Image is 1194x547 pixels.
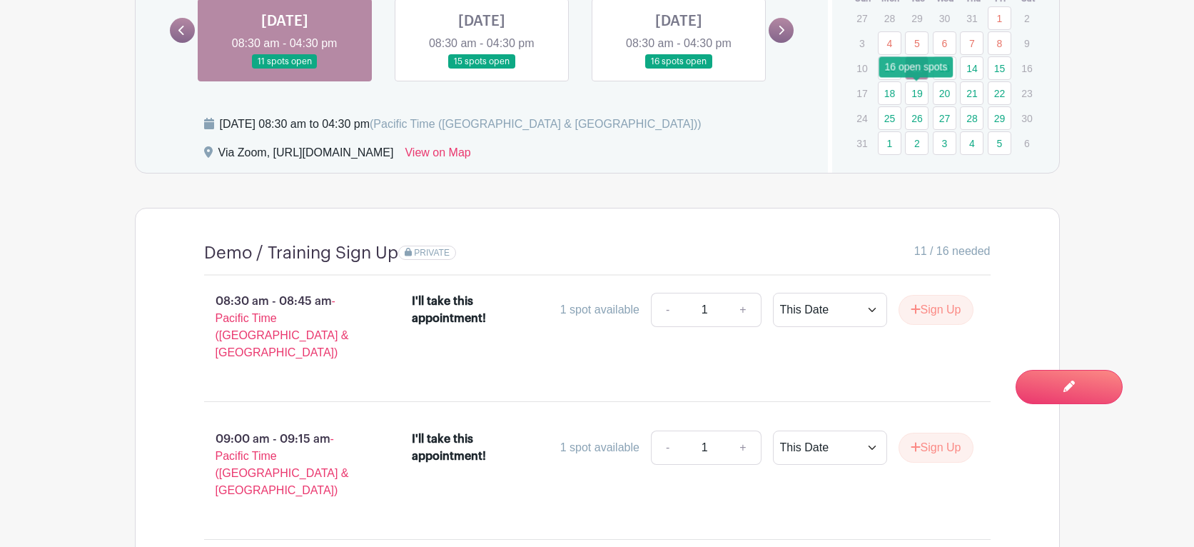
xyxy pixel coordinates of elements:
[850,7,874,29] p: 27
[914,243,991,260] span: 11 / 16 needed
[988,6,1011,30] a: 1
[878,106,901,130] a: 25
[850,107,874,129] p: 24
[905,106,929,130] a: 26
[560,301,639,318] div: 1 spot available
[933,81,956,105] a: 20
[988,56,1011,80] a: 15
[1015,57,1038,79] p: 16
[850,132,874,154] p: 31
[405,144,470,167] a: View on Map
[414,248,450,258] span: PRIVATE
[988,106,1011,130] a: 29
[960,81,983,105] a: 21
[905,31,929,55] a: 5
[899,433,973,463] button: Sign Up
[1015,107,1038,129] p: 30
[878,81,901,105] a: 18
[412,293,535,327] div: I'll take this appointment!
[850,82,874,104] p: 17
[988,31,1011,55] a: 8
[905,131,929,155] a: 2
[878,31,901,55] a: 4
[181,287,390,367] p: 08:30 am - 08:45 am
[933,131,956,155] a: 3
[960,7,983,29] p: 31
[1015,82,1038,104] p: 23
[960,106,983,130] a: 28
[850,57,874,79] p: 10
[850,32,874,54] p: 3
[960,131,983,155] a: 4
[651,431,684,465] a: -
[933,31,956,55] a: 6
[725,431,761,465] a: +
[1015,7,1038,29] p: 2
[879,56,953,77] div: 16 open spots
[933,106,956,130] a: 27
[878,7,901,29] p: 28
[960,31,983,55] a: 7
[1015,32,1038,54] p: 9
[370,118,702,130] span: (Pacific Time ([GEOGRAPHIC_DATA] & [GEOGRAPHIC_DATA]))
[218,144,394,167] div: Via Zoom, [URL][DOMAIN_NAME]
[651,293,684,327] a: -
[878,131,901,155] a: 1
[988,81,1011,105] a: 22
[899,295,973,325] button: Sign Up
[412,431,535,465] div: I'll take this appointment!
[220,116,702,133] div: [DATE] 08:30 am to 04:30 pm
[988,131,1011,155] a: 5
[878,56,901,80] a: 11
[933,7,956,29] p: 30
[725,293,761,327] a: +
[905,7,929,29] p: 29
[560,439,639,456] div: 1 spot available
[1015,132,1038,154] p: 6
[181,425,390,505] p: 09:00 am - 09:15 am
[905,81,929,105] a: 19
[204,243,398,264] h4: Demo / Training Sign Up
